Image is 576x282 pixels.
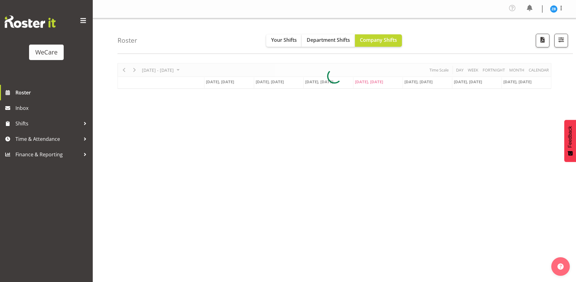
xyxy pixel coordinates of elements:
[564,120,576,162] button: Feedback - Show survey
[15,103,90,113] span: Inbox
[302,34,355,47] button: Department Shifts
[355,34,402,47] button: Company Shifts
[567,126,573,148] span: Feedback
[15,150,80,159] span: Finance & Reporting
[35,48,58,57] div: WeCare
[15,119,80,128] span: Shifts
[536,34,549,47] button: Download a PDF of the roster according to the set date range.
[117,37,137,44] h4: Roster
[15,134,80,144] span: Time & Attendance
[5,15,56,28] img: Rosterit website logo
[557,263,564,270] img: help-xxl-2.png
[307,37,350,43] span: Department Shifts
[271,37,297,43] span: Your Shifts
[266,34,302,47] button: Your Shifts
[554,34,568,47] button: Filter Shifts
[15,88,90,97] span: Roster
[360,37,397,43] span: Company Shifts
[550,5,557,13] img: zephy-bennett10858.jpg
